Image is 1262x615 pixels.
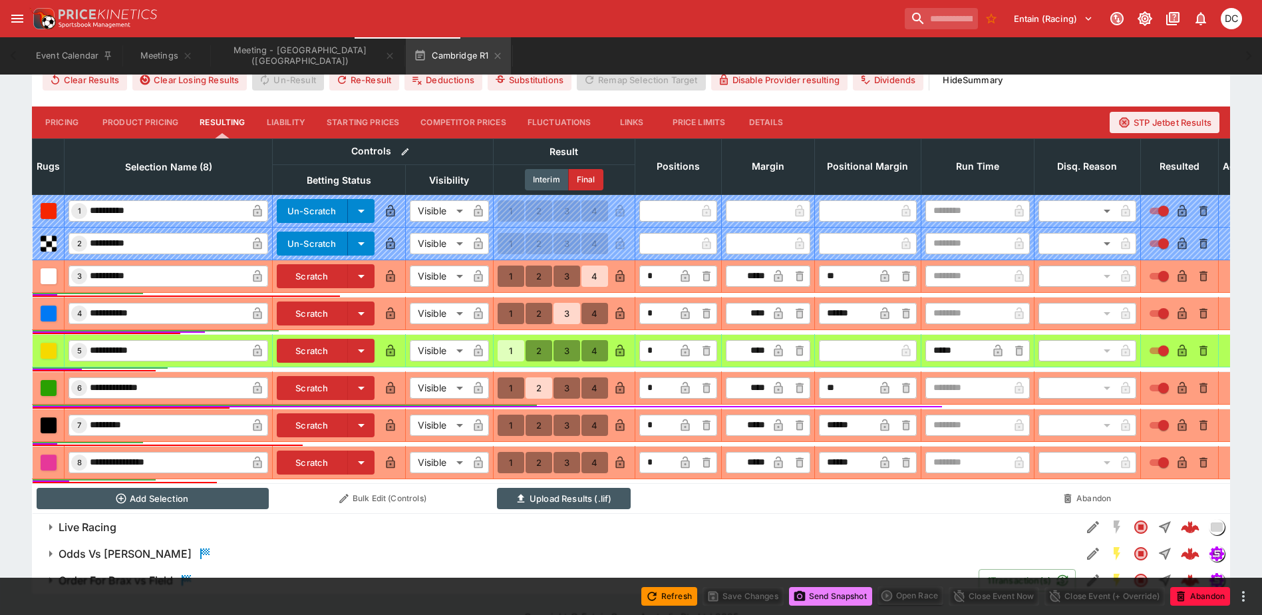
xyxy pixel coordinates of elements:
button: Notifications [1189,7,1213,31]
span: Betting Status [292,172,386,188]
a: 07a3dc0f-f6e0-4d73-a5fc-367e0cbc56ec [1177,514,1203,540]
span: 6 [75,383,84,393]
button: Price Limits [662,106,736,138]
button: 2 [526,303,552,324]
button: 2 [526,266,552,287]
button: Edit Detail [1081,515,1105,539]
div: Visible [410,200,468,222]
span: 1 [75,206,84,216]
button: 1 [498,377,524,399]
button: 3 [553,303,580,324]
th: Positional Margin [814,138,921,194]
span: Selection Name (8) [110,159,227,175]
button: 1 [498,415,524,436]
button: Order For Brax vs Field [32,567,979,594]
button: Meetings [124,37,209,75]
button: 4 [581,303,608,324]
button: Scratch [277,339,348,363]
div: c93cca0e-ebfc-4cce-97ed-253430545c9b [1181,544,1199,563]
button: Details [736,106,796,138]
button: STP Jetbet Results [1110,112,1219,133]
button: Disable Provider resulting [711,69,848,91]
button: more [1235,588,1251,604]
button: Select Tenant [1006,8,1101,29]
button: Scratch [277,413,348,437]
div: simulator [1209,546,1225,562]
div: Visible [410,266,468,287]
button: 4 [581,452,608,473]
button: Un-Scratch [277,199,348,223]
button: Documentation [1161,7,1185,31]
button: 3 [553,340,580,361]
button: 3 [553,452,580,473]
button: SGM Enabled [1105,542,1129,566]
img: simulator [1209,546,1224,561]
button: Re-Result [329,69,399,91]
button: Straight [1153,568,1177,592]
div: Visible [410,303,468,324]
button: Scratch [277,264,348,288]
button: Scratch [277,302,348,325]
h6: Odds Vs [PERSON_NAME] [59,547,192,561]
th: Result [493,138,635,164]
button: Odds Vs [PERSON_NAME] [32,540,1081,567]
button: Add Selection [37,488,269,509]
h6: Order For Brax vs Field [59,574,173,588]
button: Upload Results (.lif) [497,488,631,509]
button: 4 [581,415,608,436]
img: logo-cerberus--red.svg [1181,518,1199,536]
button: 1Transaction(s) [979,569,1076,592]
th: Rugs [33,138,65,194]
div: 07a3dc0f-f6e0-4d73-a5fc-367e0cbc56ec [1181,518,1199,536]
button: Bulk edit [396,143,414,160]
button: Straight [1153,515,1177,539]
button: Closed [1129,542,1153,566]
img: liveracing [1209,520,1224,534]
button: Event Calendar [28,37,121,75]
button: 1 [498,340,524,361]
div: 42247ee3-3ce1-4b1a-a565-fda5268d9633 [1181,571,1199,590]
button: Scratch [277,451,348,475]
th: Controls [273,138,494,164]
button: SGM Enabled [1105,568,1129,592]
a: 42247ee3-3ce1-4b1a-a565-fda5268d9633 [1177,567,1203,594]
span: Visibility [414,172,484,188]
button: David Crockford [1217,4,1246,33]
th: Disq. Reason [1034,138,1140,194]
a: c93cca0e-ebfc-4cce-97ed-253430545c9b [1177,540,1203,567]
span: 8 [75,458,84,467]
button: Fluctuations [517,106,602,138]
button: Closed [1129,568,1153,592]
button: Pricing [32,106,92,138]
th: Resulted [1140,138,1218,194]
button: Un-Scratch [277,232,348,256]
button: Toggle light/dark mode [1133,7,1157,31]
button: Clear Losing Results [132,69,247,91]
button: 4 [581,377,608,399]
img: logo-cerberus--red.svg [1181,544,1199,563]
button: 2 [526,415,552,436]
button: Straight [1153,542,1177,566]
div: Visible [410,452,468,473]
button: 4 [581,340,608,361]
th: Margin [721,138,814,194]
span: 5 [75,346,84,355]
img: Sportsbook Management [59,22,130,28]
button: Starting Prices [316,106,410,138]
svg: Closed [1133,572,1149,588]
button: Resulting [189,106,255,138]
button: Refresh [641,587,697,606]
h6: Live Racing [59,520,116,534]
button: Meeting - Cambridge (NZ) [212,37,403,75]
button: 4 [581,266,608,287]
span: 3 [75,272,84,281]
div: simulator [1209,572,1225,588]
button: 1 [498,452,524,473]
button: Abandon [1170,587,1230,606]
button: 2 [526,452,552,473]
button: Edit Detail [1081,542,1105,566]
img: logo-cerberus--red.svg [1181,571,1199,590]
button: Interim [525,169,569,190]
th: Run Time [921,138,1034,194]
